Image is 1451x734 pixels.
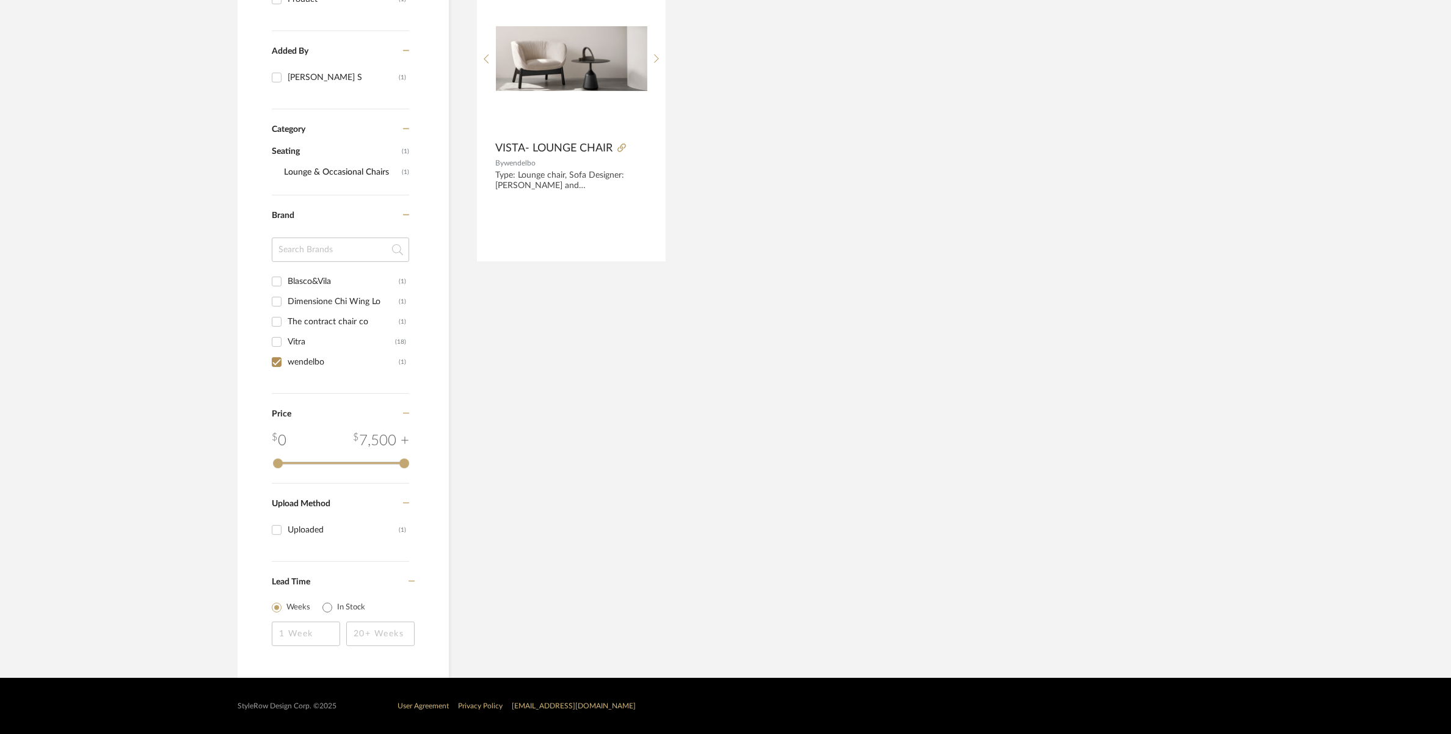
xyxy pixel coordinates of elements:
span: (1) [402,162,409,182]
label: In Stock [337,601,365,614]
span: VISTA- LOUNGE CHAIR [495,142,613,155]
div: (1) [399,520,406,540]
img: VISTA- LOUNGE CHAIR [496,26,647,91]
div: (1) [399,352,406,372]
a: [EMAIL_ADDRESS][DOMAIN_NAME] [512,702,636,710]
div: Uploaded [288,520,399,540]
input: Search Brands [272,238,409,262]
div: StyleRow Design Corp. ©2025 [238,702,336,711]
input: 1 Week [272,622,340,646]
span: Lounge & Occasional Chairs [284,162,399,183]
span: wendelbo [504,159,536,167]
div: (1) [399,312,406,332]
span: Seating [272,141,399,162]
div: (1) [399,292,406,311]
span: Lead Time [272,578,310,586]
div: 0 [272,430,286,452]
span: Category [272,125,305,135]
span: Upload Method [272,500,330,508]
span: Added By [272,47,308,56]
div: 7,500 + [353,430,409,452]
span: By [495,159,504,167]
div: The contract chair co [288,312,399,332]
div: (1) [399,68,406,87]
div: Blasco&Vila [288,272,399,291]
span: (1) [402,142,409,161]
div: Dimensione Chi Wing Lo [288,292,399,311]
div: (18) [395,332,406,352]
div: wendelbo [288,352,399,372]
a: Privacy Policy [458,702,503,710]
a: User Agreement [398,702,449,710]
input: 20+ Weeks [346,622,415,646]
span: Price [272,410,291,418]
label: Weeks [286,601,310,614]
div: Type: Lounge chair, Sofa Designer: [PERSON_NAME] and [PERSON_NAME] Dimension(s): W-80cm x D-76cm ... [495,170,647,191]
span: Brand [272,211,294,220]
div: (1) [399,272,406,291]
div: [PERSON_NAME] S [288,68,399,87]
div: Vitra [288,332,395,352]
